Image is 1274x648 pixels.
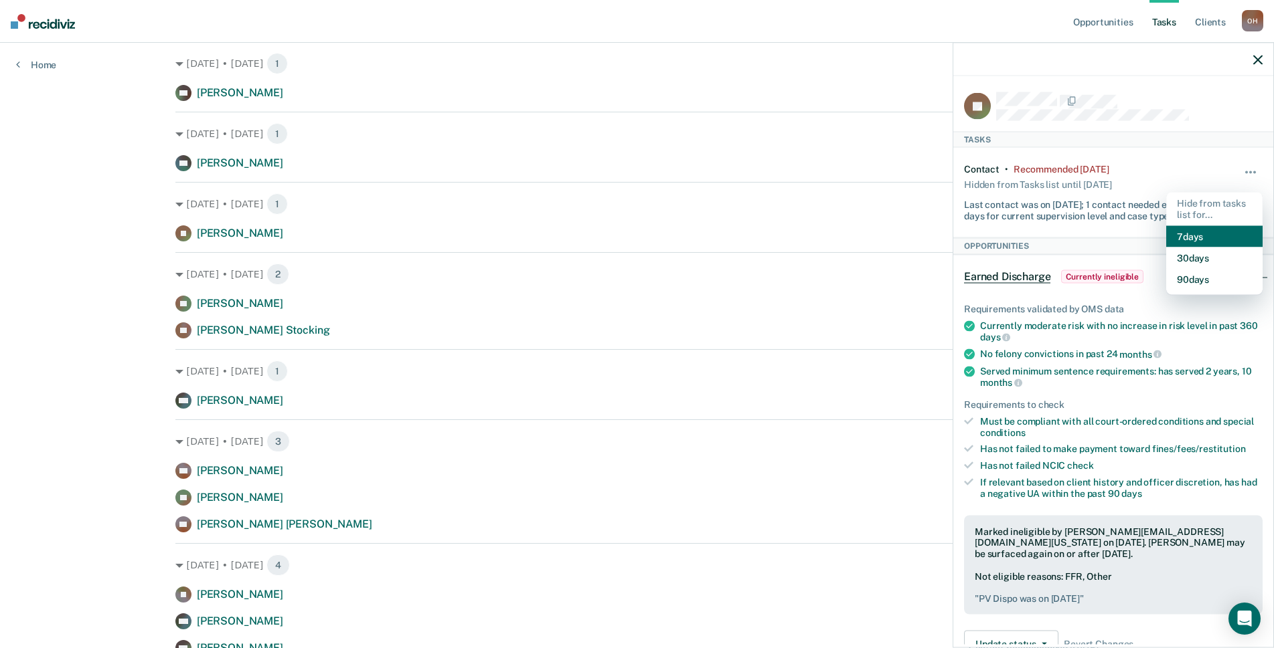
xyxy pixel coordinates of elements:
[1014,164,1109,175] div: Recommended 3 days ago
[964,269,1050,283] span: Earned Discharge
[197,156,283,169] span: [PERSON_NAME]
[964,193,1213,221] div: Last contact was on [DATE]; 1 contact needed every 45 days for current supervision level and case...
[1242,10,1263,31] div: O H
[266,360,288,382] span: 1
[980,377,1022,388] span: months
[975,526,1252,559] div: Marked ineligible by [PERSON_NAME][EMAIL_ADDRESS][DOMAIN_NAME][US_STATE] on [DATE]. [PERSON_NAME]...
[16,59,56,71] a: Home
[197,394,283,407] span: [PERSON_NAME]
[980,320,1263,342] div: Currently moderate risk with no increase in risk level in past 360
[175,360,1099,382] div: [DATE] • [DATE]
[975,592,1252,604] pre: " PV Dispo was on [DATE] "
[175,123,1099,144] div: [DATE] • [DATE]
[175,554,1099,576] div: [DATE] • [DATE]
[1005,164,1008,175] div: •
[1119,348,1162,359] span: months
[1166,225,1263,247] button: 7 days
[266,193,288,215] span: 1
[980,427,1026,437] span: conditions
[175,53,1099,74] div: [DATE] • [DATE]
[197,227,283,239] span: [PERSON_NAME]
[266,263,289,285] span: 2
[175,431,1099,452] div: [DATE] • [DATE]
[980,332,1010,342] span: days
[975,570,1252,604] div: Not eligible reasons: FFR, Other
[175,263,1099,285] div: [DATE] • [DATE]
[980,443,1263,455] div: Has not failed to make payment toward
[197,86,283,99] span: [PERSON_NAME]
[953,238,1273,254] div: Opportunities
[11,14,75,29] img: Recidiviz
[980,460,1263,471] div: Has not failed NCIC
[266,431,290,452] span: 3
[1166,247,1263,268] button: 30 days
[1152,443,1246,454] span: fines/fees/restitution
[197,297,283,310] span: [PERSON_NAME]
[175,193,1099,215] div: [DATE] • [DATE]
[964,303,1263,314] div: Requirements validated by OMS data
[980,365,1263,388] div: Served minimum sentence requirements: has served 2 years, 10
[197,491,283,504] span: [PERSON_NAME]
[953,255,1273,298] div: Earned DischargeCurrently ineligible
[964,164,1000,175] div: Contact
[1166,193,1263,226] div: Hide from tasks list for...
[266,53,288,74] span: 1
[980,348,1263,360] div: No felony convictions in past 24
[1166,268,1263,290] button: 90 days
[980,415,1263,438] div: Must be compliant with all court-ordered conditions and special
[964,175,1112,193] div: Hidden from Tasks list until [DATE]
[197,464,283,477] span: [PERSON_NAME]
[266,123,288,144] span: 1
[1067,460,1093,471] span: check
[1121,488,1141,498] span: days
[197,588,283,601] span: [PERSON_NAME]
[197,518,372,530] span: [PERSON_NAME] [PERSON_NAME]
[266,554,290,576] span: 4
[953,131,1273,147] div: Tasks
[197,615,283,627] span: [PERSON_NAME]
[197,324,329,336] span: [PERSON_NAME] Stocking
[1061,269,1143,283] span: Currently ineligible
[1228,603,1261,635] div: Open Intercom Messenger
[964,399,1263,411] div: Requirements to check
[980,477,1263,500] div: If relevant based on client history and officer discretion, has had a negative UA within the past 90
